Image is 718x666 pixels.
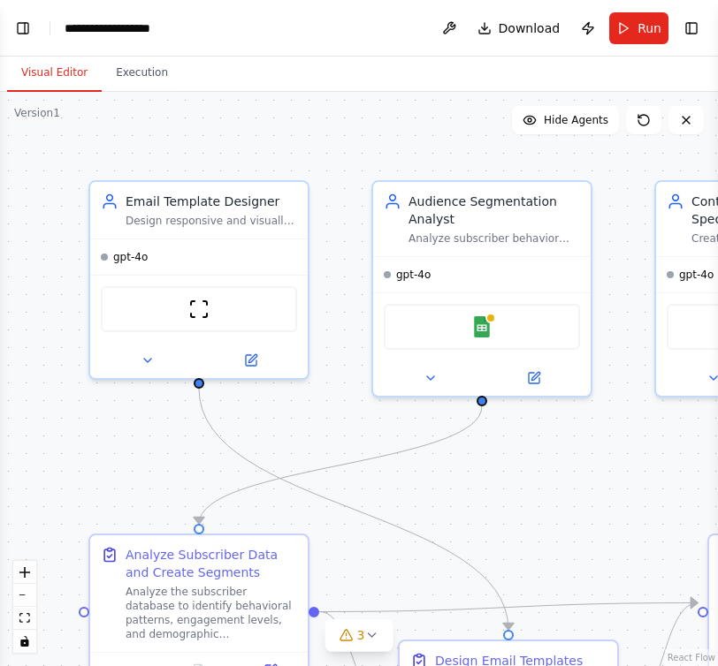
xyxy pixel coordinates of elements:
[470,12,568,44] button: Download
[102,55,182,92] button: Execution
[499,19,561,37] span: Download
[13,607,36,630] button: fit view
[544,113,608,127] span: Hide Agents
[7,55,102,92] button: Visual Editor
[126,546,297,581] div: Analyze Subscriber Data and Create Segments
[126,214,297,228] div: Design responsive and visually appealing email templates for {campaign_type} campaigns targeting ...
[126,193,297,210] div: Email Template Designer
[396,268,431,282] span: gpt-4o
[679,268,714,282] span: gpt-4o
[484,367,584,389] button: Open in side panel
[319,594,698,621] g: Edge from 2e965f9b-559d-4235-8b50-a79fe682e0e0 to 8dbf00d6-dc53-4c38-bae3-70d2a5a12cbe
[190,406,491,524] g: Edge from 8866f83c-29a9-415c-b858-c312290ef823 to 2e965f9b-559d-4235-8b50-a79fe682e0e0
[609,12,668,44] button: Run
[13,561,36,584] button: zoom in
[357,626,365,644] span: 3
[371,180,592,397] div: Audience Segmentation AnalystAnalyze subscriber behavior data and segment audiences based on {seg...
[638,19,661,37] span: Run
[11,16,35,41] button: Show left sidebar
[14,106,60,120] div: Version 1
[88,180,309,380] div: Email Template DesignerDesign responsive and visually appealing email templates for {campaign_typ...
[668,653,715,662] a: React Flow attribution
[471,316,493,337] img: Google Sheets
[679,16,704,41] button: Show right sidebar
[201,350,301,371] button: Open in side panel
[409,231,580,246] div: Analyze subscriber behavior data and segment audiences based on {segmentation_criteria} such as e...
[325,619,393,652] button: 3
[409,193,580,228] div: Audience Segmentation Analyst
[13,561,36,653] div: React Flow controls
[65,19,172,37] nav: breadcrumb
[188,299,210,320] img: ScrapeWebsiteTool
[190,389,517,630] g: Edge from b68f06e4-5e0b-4793-ad90-8423ad596d53 to dec541ad-dbd0-49c7-b5ac-6215d5e054fc
[512,106,619,134] button: Hide Agents
[113,250,148,264] span: gpt-4o
[13,630,36,653] button: toggle interactivity
[126,585,297,641] div: Analyze the subscriber database to identify behavioral patterns, engagement levels, and demograph...
[13,584,36,607] button: zoom out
